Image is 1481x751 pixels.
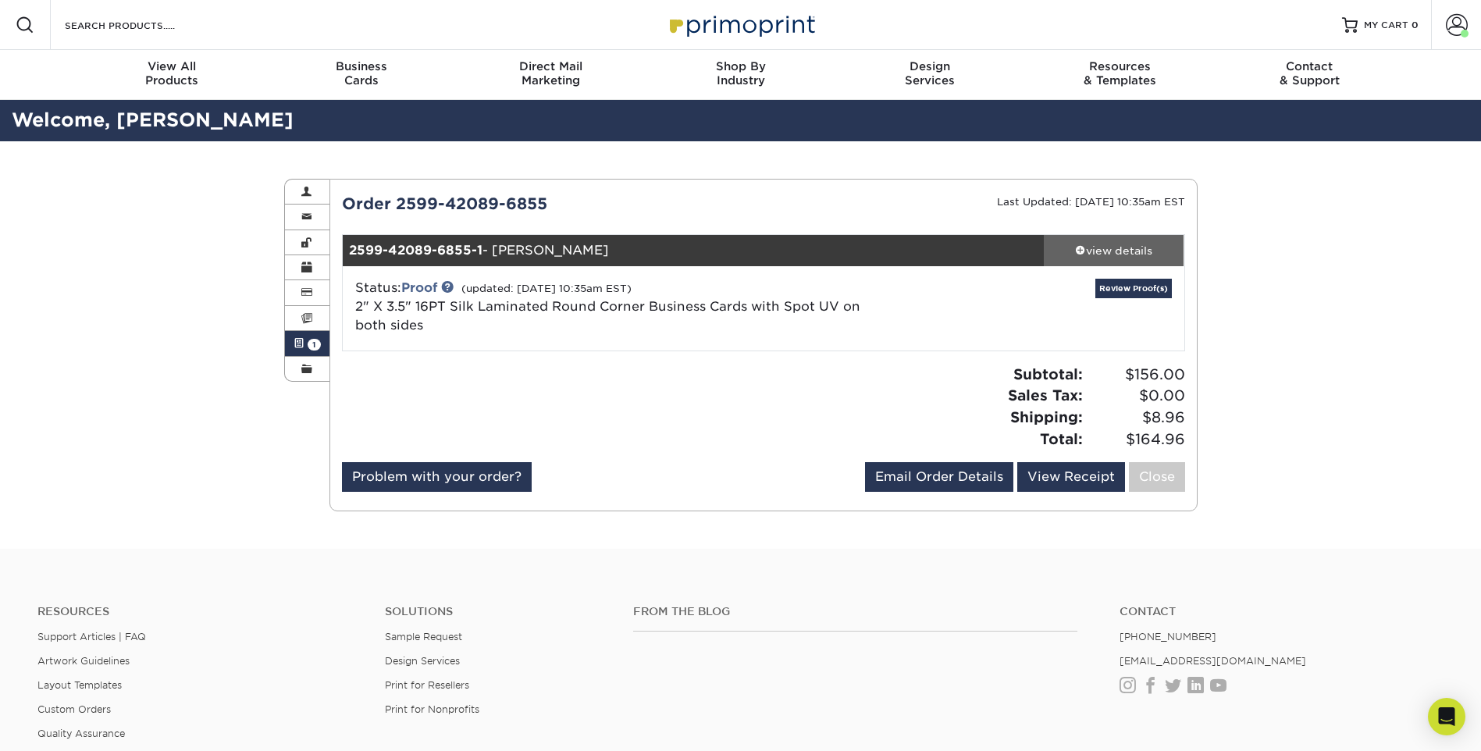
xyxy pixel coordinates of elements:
[835,59,1025,87] div: Services
[344,279,903,335] div: Status:
[1044,243,1184,258] div: view details
[355,299,860,333] span: 2" X 3.5" 16PT Silk Laminated Round Corner Business Cards with Spot UV on both sides
[308,339,321,351] span: 1
[835,59,1025,73] span: Design
[1120,631,1216,642] a: [PHONE_NUMBER]
[1215,50,1404,100] a: Contact& Support
[1095,279,1172,298] a: Review Proof(s)
[266,59,456,73] span: Business
[1008,386,1083,404] strong: Sales Tax:
[77,50,267,100] a: View AllProducts
[1088,429,1185,450] span: $164.96
[1120,605,1444,618] a: Contact
[1120,655,1306,667] a: [EMAIL_ADDRESS][DOMAIN_NAME]
[37,655,130,667] a: Artwork Guidelines
[385,605,610,618] h4: Solutions
[385,631,462,642] a: Sample Request
[401,280,437,295] a: Proof
[633,605,1077,618] h4: From the Blog
[997,196,1185,208] small: Last Updated: [DATE] 10:35am EST
[456,59,646,73] span: Direct Mail
[349,243,482,258] strong: 2599-42089-6855-1
[646,50,835,100] a: Shop ByIndustry
[646,59,835,73] span: Shop By
[266,50,456,100] a: BusinessCards
[663,8,819,41] img: Primoprint
[1017,462,1125,492] a: View Receipt
[646,59,835,87] div: Industry
[1428,698,1465,735] div: Open Intercom Messenger
[77,59,267,87] div: Products
[1013,365,1083,383] strong: Subtotal:
[865,462,1013,492] a: Email Order Details
[1364,19,1408,32] span: MY CART
[1040,430,1083,447] strong: Total:
[342,462,532,492] a: Problem with your order?
[266,59,456,87] div: Cards
[63,16,215,34] input: SEARCH PRODUCTS.....
[1088,407,1185,429] span: $8.96
[1129,462,1185,492] a: Close
[37,679,122,691] a: Layout Templates
[285,331,330,356] a: 1
[37,605,361,618] h4: Resources
[1215,59,1404,87] div: & Support
[77,59,267,73] span: View All
[37,631,146,642] a: Support Articles | FAQ
[330,192,764,215] div: Order 2599-42089-6855
[1010,408,1083,425] strong: Shipping:
[461,283,632,294] small: (updated: [DATE] 10:35am EST)
[1025,50,1215,100] a: Resources& Templates
[1088,364,1185,386] span: $156.00
[835,50,1025,100] a: DesignServices
[456,59,646,87] div: Marketing
[1412,20,1419,30] span: 0
[1025,59,1215,73] span: Resources
[385,703,479,715] a: Print for Nonprofits
[343,235,1044,266] div: - [PERSON_NAME]
[1025,59,1215,87] div: & Templates
[456,50,646,100] a: Direct MailMarketing
[385,655,460,667] a: Design Services
[1088,385,1185,407] span: $0.00
[385,679,469,691] a: Print for Resellers
[1044,235,1184,266] a: view details
[1215,59,1404,73] span: Contact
